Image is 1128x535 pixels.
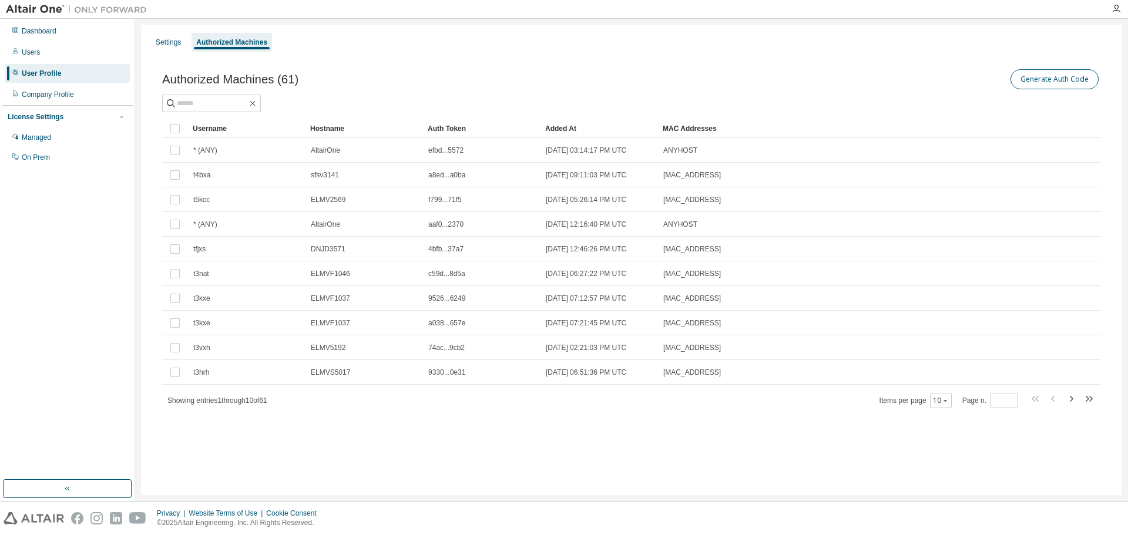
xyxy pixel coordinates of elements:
[129,512,146,524] img: youtube.svg
[311,368,350,377] span: ELMVS5017
[933,396,949,405] button: 10
[110,512,122,524] img: linkedin.svg
[663,269,721,278] span: [MAC_ADDRESS]
[545,119,653,138] div: Added At
[167,396,267,405] span: Showing entries 1 through 10 of 61
[193,343,210,352] span: t3vxh
[311,220,340,229] span: AltairOne
[428,220,464,229] span: aaf0...2370
[311,195,345,204] span: ELMV2569
[962,393,1018,408] span: Page n.
[71,512,83,524] img: facebook.svg
[663,368,721,377] span: [MAC_ADDRESS]
[311,170,339,180] span: sfsv3141
[162,73,298,86] span: Authorized Machines (61)
[663,294,721,303] span: [MAC_ADDRESS]
[546,269,626,278] span: [DATE] 06:27:22 PM UTC
[428,119,536,138] div: Auth Token
[4,512,64,524] img: altair_logo.svg
[156,38,181,47] div: Settings
[90,512,103,524] img: instagram.svg
[189,509,266,518] div: Website Terms of Use
[22,48,40,57] div: Users
[546,368,626,377] span: [DATE] 06:51:36 PM UTC
[546,220,626,229] span: [DATE] 12:16:40 PM UTC
[546,318,626,328] span: [DATE] 07:21:45 PM UTC
[157,509,189,518] div: Privacy
[193,195,210,204] span: t5kcc
[663,244,721,254] span: [MAC_ADDRESS]
[193,318,210,328] span: t3kxe
[663,146,697,155] span: ANYHOST
[22,69,61,78] div: User Profile
[546,343,626,352] span: [DATE] 02:21:03 PM UTC
[193,119,301,138] div: Username
[428,195,462,204] span: f799...71f5
[196,38,267,47] div: Authorized Machines
[546,244,626,254] span: [DATE] 12:46:26 PM UTC
[311,146,340,155] span: AltairOne
[193,368,209,377] span: t3hrh
[546,170,626,180] span: [DATE] 09:11:03 PM UTC
[311,343,345,352] span: ELMV5192
[428,269,465,278] span: c59d...8d5a
[22,26,56,36] div: Dashboard
[663,318,721,328] span: [MAC_ADDRESS]
[193,244,206,254] span: tfjxs
[663,170,721,180] span: [MAC_ADDRESS]
[311,318,350,328] span: ELMVF1037
[546,195,626,204] span: [DATE] 05:26:14 PM UTC
[157,518,324,528] p: © 2025 Altair Engineering, Inc. All Rights Reserved.
[310,119,418,138] div: Hostname
[663,220,697,229] span: ANYHOST
[193,294,210,303] span: t3kxe
[22,153,50,162] div: On Prem
[193,146,217,155] span: * (ANY)
[428,244,464,254] span: 4bfb...37a7
[311,294,350,303] span: ELMVF1037
[663,343,721,352] span: [MAC_ADDRESS]
[193,220,217,229] span: * (ANY)
[663,119,978,138] div: MAC Addresses
[428,146,464,155] span: efbd...5572
[22,90,74,99] div: Company Profile
[6,4,153,15] img: Altair One
[8,112,63,122] div: License Settings
[428,318,465,328] span: a038...657e
[546,294,626,303] span: [DATE] 07:12:57 PM UTC
[266,509,323,518] div: Cookie Consent
[22,133,51,142] div: Managed
[311,244,345,254] span: DNJD3571
[546,146,626,155] span: [DATE] 03:14:17 PM UTC
[879,393,952,408] span: Items per page
[193,170,210,180] span: t4bxa
[428,294,465,303] span: 9526...6249
[428,343,465,352] span: 74ac...9cb2
[428,170,465,180] span: a8ed...a0ba
[193,269,209,278] span: t3nat
[663,195,721,204] span: [MAC_ADDRESS]
[428,368,465,377] span: 9330...0e31
[1010,69,1099,89] button: Generate Auth Code
[311,269,350,278] span: ELMVF1046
